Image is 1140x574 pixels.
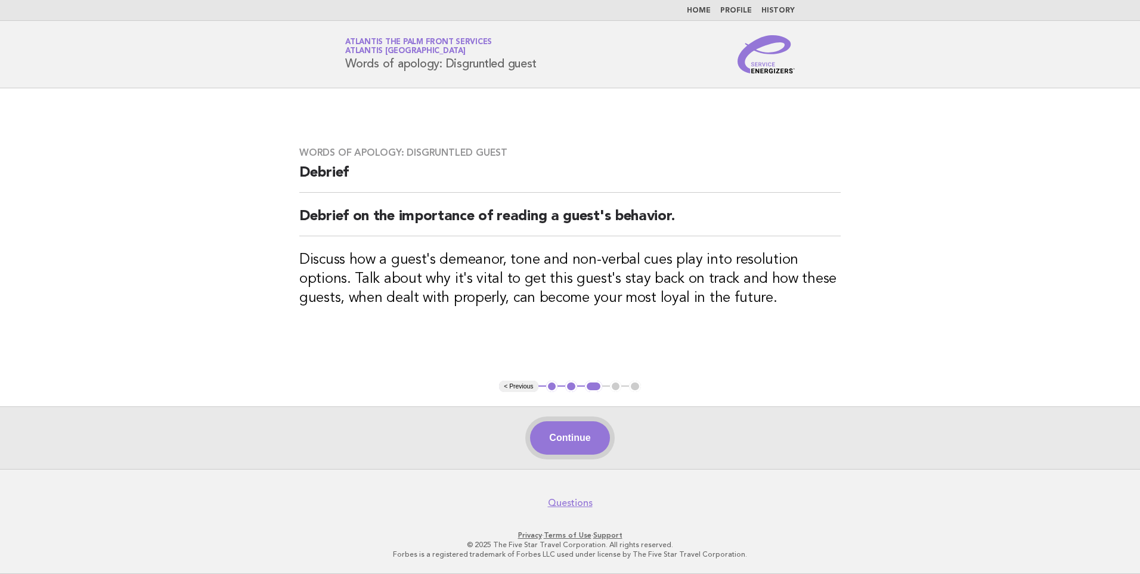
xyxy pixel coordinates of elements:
[585,381,602,393] button: 3
[720,7,752,14] a: Profile
[205,550,935,559] p: Forbes is a registered trademark of Forbes LLC used under license by The Five Star Travel Corpora...
[345,48,466,55] span: Atlantis [GEOGRAPHIC_DATA]
[518,531,542,539] a: Privacy
[593,531,622,539] a: Support
[530,421,609,455] button: Continue
[738,35,795,73] img: Service Energizers
[687,7,711,14] a: Home
[546,381,558,393] button: 1
[345,39,536,70] h1: Words of apology: Disgruntled guest
[299,147,841,159] h3: Words of apology: Disgruntled guest
[345,38,492,55] a: Atlantis The Palm Front ServicesAtlantis [GEOGRAPHIC_DATA]
[548,497,593,509] a: Questions
[761,7,795,14] a: History
[205,540,935,550] p: © 2025 The Five Star Travel Corporation. All rights reserved.
[299,251,841,308] h3: Discuss how a guest's demeanor, tone and non-verbal cues play into resolution options. Talk about...
[544,531,591,539] a: Terms of Use
[205,530,935,540] p: · ·
[565,381,577,393] button: 2
[499,381,538,393] button: < Previous
[299,207,841,236] h2: Debrief on the importance of reading a guest's behavior.
[299,163,841,193] h2: Debrief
